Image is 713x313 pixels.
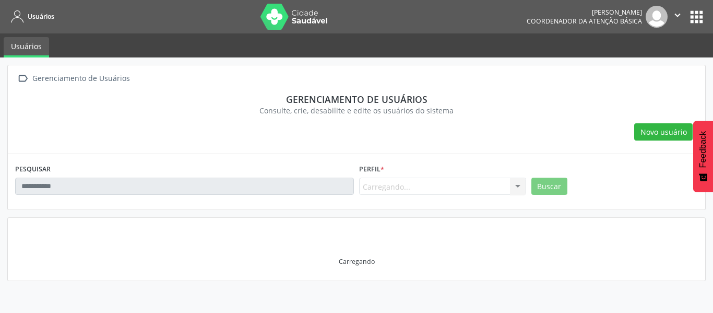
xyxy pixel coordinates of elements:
button: Novo usuário [634,123,693,141]
span: Usuários [28,12,54,21]
i:  [15,71,30,86]
button:  [668,6,687,28]
label: PESQUISAR [15,161,51,178]
img: img [646,6,668,28]
div: Gerenciamento de Usuários [30,71,132,86]
i:  [672,9,683,21]
span: Novo usuário [640,126,687,137]
label: Perfil [359,161,384,178]
a: Usuários [4,37,49,57]
div: Gerenciamento de usuários [22,94,691,105]
div: Carregando [339,257,375,266]
span: Feedback [698,131,708,168]
button: Feedback - Mostrar pesquisa [693,121,713,192]
button: apps [687,8,706,26]
span: Coordenador da Atenção Básica [527,17,642,26]
a:  Gerenciamento de Usuários [15,71,132,86]
div: [PERSON_NAME] [527,8,642,17]
a: Usuários [7,8,54,25]
div: Consulte, crie, desabilite e edite os usuários do sistema [22,105,691,116]
button: Buscar [531,178,567,195]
